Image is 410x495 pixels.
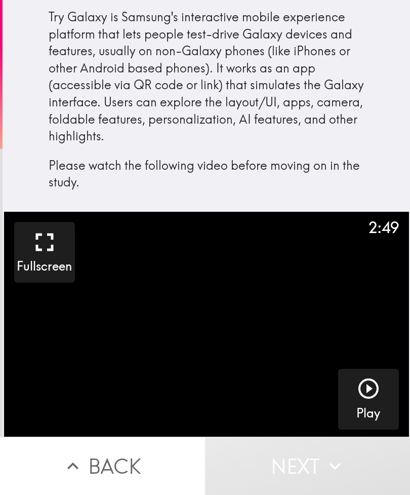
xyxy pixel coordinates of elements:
[338,369,399,430] button: Play
[14,222,75,283] button: Fullscreen
[49,157,364,191] p: Please watch the following video before moving on in the study.
[17,258,72,275] h5: Fullscreen
[368,217,399,238] div: 2:49
[49,9,364,191] div: Try Galaxy is Samsung's interactive mobile experience platform that lets people test-drive Galaxy...
[356,405,380,422] h5: Play
[205,437,410,495] button: Next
